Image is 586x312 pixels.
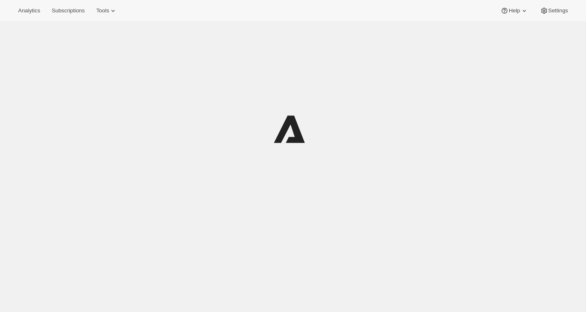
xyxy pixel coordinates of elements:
[96,7,109,14] span: Tools
[548,7,568,14] span: Settings
[508,7,520,14] span: Help
[52,7,85,14] span: Subscriptions
[13,5,45,16] button: Analytics
[18,7,40,14] span: Analytics
[535,5,573,16] button: Settings
[47,5,89,16] button: Subscriptions
[91,5,122,16] button: Tools
[495,5,533,16] button: Help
